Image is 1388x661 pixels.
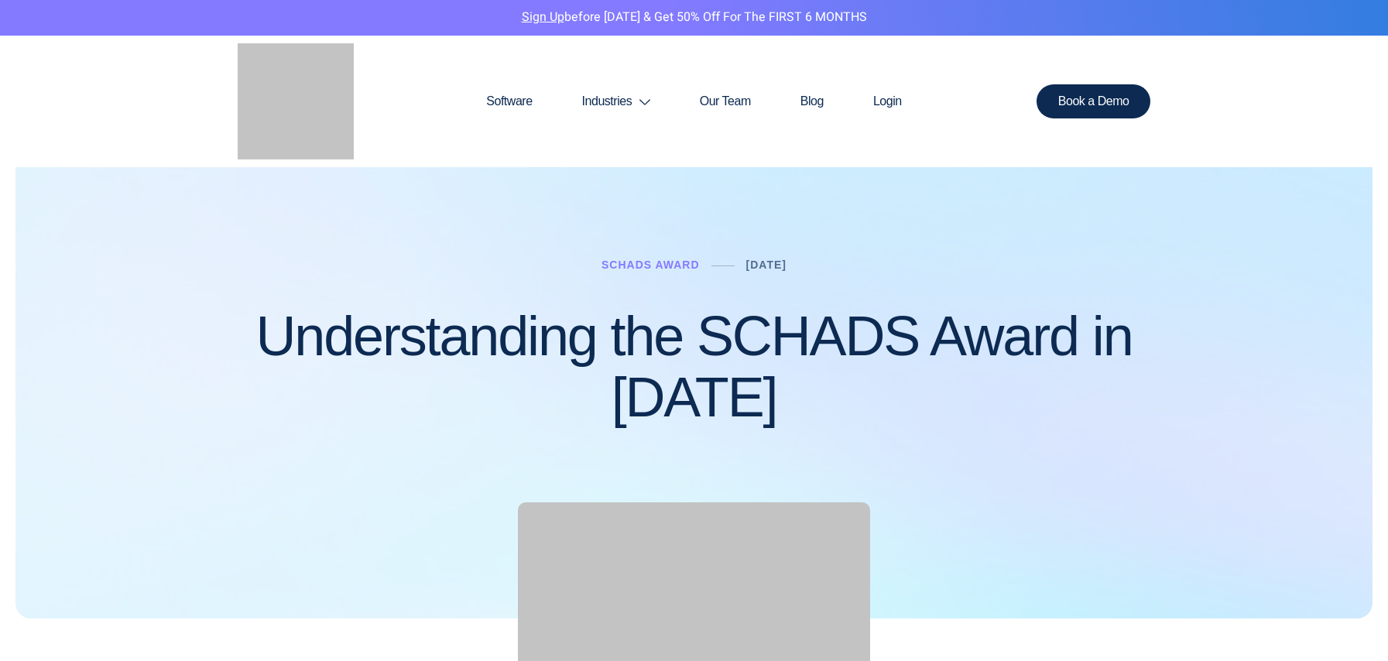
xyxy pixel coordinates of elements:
[238,306,1151,428] h1: Understanding the SCHADS Award in [DATE]
[1037,84,1151,118] a: Book a Demo
[746,259,787,271] a: [DATE]
[1058,95,1129,108] span: Book a Demo
[601,259,700,271] a: Schads Award
[848,64,927,139] a: Login
[557,64,675,139] a: Industries
[776,64,848,139] a: Blog
[675,64,776,139] a: Our Team
[461,64,557,139] a: Software
[12,8,1376,28] p: before [DATE] & Get 50% Off for the FIRST 6 MONTHS
[522,8,564,26] a: Sign Up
